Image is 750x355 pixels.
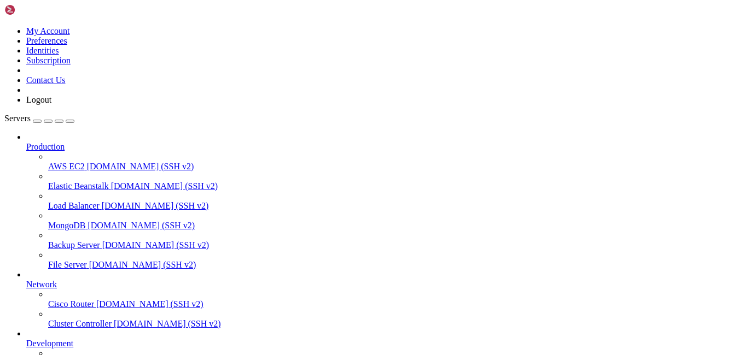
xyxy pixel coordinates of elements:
span: [DOMAIN_NAME] (SSH v2) [102,240,210,250]
li: Backup Server [DOMAIN_NAME] (SSH v2) [48,230,746,250]
a: File Server [DOMAIN_NAME] (SSH v2) [48,260,746,270]
li: Cluster Controller [DOMAIN_NAME] (SSH v2) [48,309,746,329]
a: Cisco Router [DOMAIN_NAME] (SSH v2) [48,299,746,309]
span: Cluster Controller [48,319,112,328]
span: [DOMAIN_NAME] (SSH v2) [102,201,209,210]
a: My Account [26,26,70,35]
span: Cisco Router [48,299,94,309]
li: MongoDB [DOMAIN_NAME] (SSH v2) [48,211,746,230]
span: Servers [4,114,31,123]
a: AWS EC2 [DOMAIN_NAME] (SSH v2) [48,162,746,171]
a: Contact Us [26,75,66,85]
a: Network [26,280,746,289]
span: Elastic Beanstalk [48,181,109,191]
li: File Server [DOMAIN_NAME] (SSH v2) [48,250,746,270]
li: AWS EC2 [DOMAIN_NAME] (SSH v2) [48,152,746,171]
a: MongoDB [DOMAIN_NAME] (SSH v2) [48,221,746,230]
a: Servers [4,114,74,123]
a: Backup Server [DOMAIN_NAME] (SSH v2) [48,240,746,250]
a: Preferences [26,36,67,45]
a: Elastic Beanstalk [DOMAIN_NAME] (SSH v2) [48,181,746,191]
span: [DOMAIN_NAME] (SSH v2) [88,221,195,230]
a: Subscription [26,56,71,65]
span: MongoDB [48,221,85,230]
img: Shellngn [4,4,67,15]
li: Production [26,132,746,270]
a: Development [26,339,746,348]
span: [DOMAIN_NAME] (SSH v2) [111,181,218,191]
a: Logout [26,95,51,104]
a: Load Balancer [DOMAIN_NAME] (SSH v2) [48,201,746,211]
a: Identities [26,46,59,55]
a: Cluster Controller [DOMAIN_NAME] (SSH v2) [48,319,746,329]
span: AWS EC2 [48,162,85,171]
li: Cisco Router [DOMAIN_NAME] (SSH v2) [48,289,746,309]
li: Elastic Beanstalk [DOMAIN_NAME] (SSH v2) [48,171,746,191]
span: Load Balancer [48,201,100,210]
span: File Server [48,260,87,269]
span: Development [26,339,73,348]
span: [DOMAIN_NAME] (SSH v2) [96,299,204,309]
li: Load Balancer [DOMAIN_NAME] (SSH v2) [48,191,746,211]
span: Backup Server [48,240,100,250]
span: Network [26,280,57,289]
span: [DOMAIN_NAME] (SSH v2) [114,319,221,328]
span: [DOMAIN_NAME] (SSH v2) [87,162,194,171]
span: [DOMAIN_NAME] (SSH v2) [89,260,196,269]
span: Production [26,142,65,151]
a: Production [26,142,746,152]
li: Network [26,270,746,329]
